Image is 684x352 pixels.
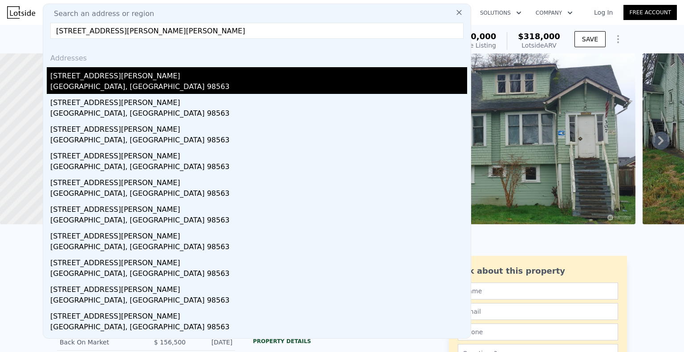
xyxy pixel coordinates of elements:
[50,242,467,254] div: [GEOGRAPHIC_DATA], [GEOGRAPHIC_DATA] 98563
[50,188,467,201] div: [GEOGRAPHIC_DATA], [GEOGRAPHIC_DATA] 98563
[458,303,618,320] input: Email
[50,268,467,281] div: [GEOGRAPHIC_DATA], [GEOGRAPHIC_DATA] 98563
[50,174,467,188] div: [STREET_ADDRESS][PERSON_NAME]
[458,283,618,299] input: Name
[50,201,467,215] div: [STREET_ADDRESS][PERSON_NAME]
[473,5,529,21] button: Solutions
[154,339,186,346] span: $ 156,500
[50,307,467,322] div: [STREET_ADDRESS][PERSON_NAME]
[50,162,467,174] div: [GEOGRAPHIC_DATA], [GEOGRAPHIC_DATA] 98563
[7,6,35,19] img: Lotside
[50,121,467,135] div: [STREET_ADDRESS][PERSON_NAME]
[193,338,232,347] div: [DATE]
[50,295,467,307] div: [GEOGRAPHIC_DATA], [GEOGRAPHIC_DATA] 98563
[458,324,618,340] input: Phone
[47,46,467,67] div: Addresses
[458,265,618,277] div: Ask about this property
[50,215,467,227] div: [GEOGRAPHIC_DATA], [GEOGRAPHIC_DATA] 98563
[50,108,467,121] div: [GEOGRAPHIC_DATA], [GEOGRAPHIC_DATA] 98563
[50,227,467,242] div: [STREET_ADDRESS][PERSON_NAME]
[50,67,467,81] div: [STREET_ADDRESS][PERSON_NAME]
[50,147,467,162] div: [STREET_ADDRESS][PERSON_NAME]
[574,31,606,47] button: SAVE
[50,135,467,147] div: [GEOGRAPHIC_DATA], [GEOGRAPHIC_DATA] 98563
[50,322,467,334] div: [GEOGRAPHIC_DATA], [GEOGRAPHIC_DATA] 98563
[529,5,580,21] button: Company
[47,8,154,19] span: Search an address or region
[609,30,627,48] button: Show Options
[407,53,635,224] img: Sale: 149601182 Parcel: 99497165
[60,338,139,347] div: Back On Market
[50,81,467,94] div: [GEOGRAPHIC_DATA], [GEOGRAPHIC_DATA] 98563
[454,42,496,49] span: Active Listing
[50,94,467,108] div: [STREET_ADDRESS][PERSON_NAME]
[454,32,497,41] span: $140,000
[518,41,560,50] div: Lotside ARV
[583,8,623,17] a: Log In
[623,5,677,20] a: Free Account
[50,254,467,268] div: [STREET_ADDRESS][PERSON_NAME]
[253,338,431,345] div: Property details
[50,281,467,295] div: [STREET_ADDRESS][PERSON_NAME]
[50,23,464,39] input: Enter an address, city, region, neighborhood or zip code
[518,32,560,41] span: $318,000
